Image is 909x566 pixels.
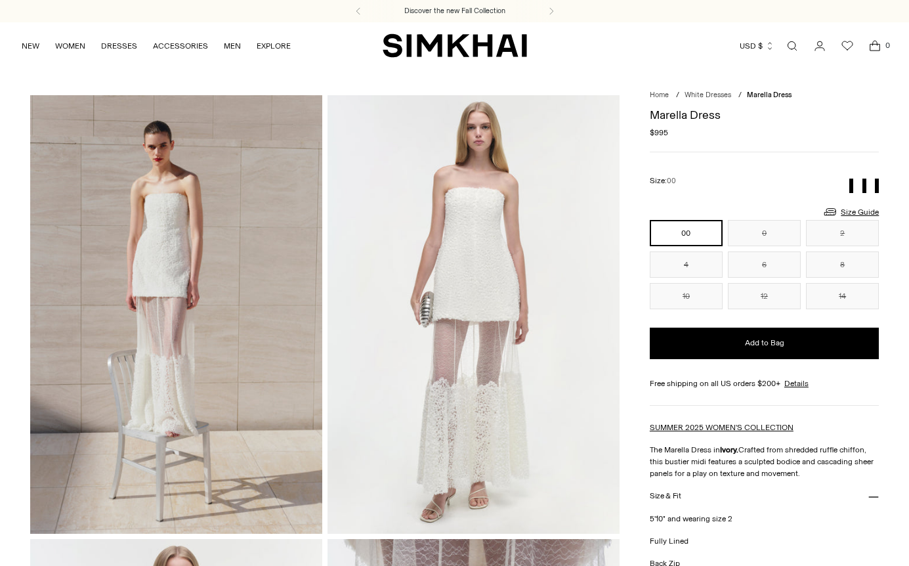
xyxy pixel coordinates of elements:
a: Details [784,378,809,389]
button: 00 [650,220,723,246]
span: $995 [650,127,668,139]
a: Open search modal [779,33,805,59]
p: Fully Lined [650,535,879,547]
label: Size: [650,175,676,187]
img: Marella Dress [30,95,322,534]
button: 4 [650,251,723,278]
div: Free shipping on all US orders $200+ [650,378,879,389]
h3: Size & Fit [650,492,681,500]
span: Marella Dress [747,91,792,99]
div: / [676,90,679,101]
a: MEN [224,32,241,60]
a: NEW [22,32,39,60]
a: White Dresses [685,91,731,99]
a: ACCESSORIES [153,32,208,60]
p: 5'10" and wearing size 2 [650,513,879,525]
span: 00 [667,177,676,185]
button: 0 [728,220,801,246]
a: Wishlist [834,33,860,59]
a: Go to the account page [807,33,833,59]
a: SIMKHAI [383,33,527,58]
button: 14 [806,283,879,309]
button: 6 [728,251,801,278]
a: Open cart modal [862,33,888,59]
a: Size Guide [822,204,879,220]
button: 2 [806,220,879,246]
span: Add to Bag [745,337,784,349]
strong: Ivory. [720,445,738,454]
a: Discover the new Fall Collection [404,6,505,16]
button: Add to Bag [650,328,879,359]
button: 10 [650,283,723,309]
a: Home [650,91,669,99]
nav: breadcrumbs [650,90,879,101]
h1: Marella Dress [650,109,879,121]
p: The Marella Dress in Crafted from shredded ruffle chiffon, this bustier midi features a sculpted ... [650,444,879,479]
img: Marella Dress [328,95,620,534]
a: WOMEN [55,32,85,60]
button: Size & Fit [650,479,879,513]
a: SUMMER 2025 WOMEN'S COLLECTION [650,423,793,432]
a: EXPLORE [257,32,291,60]
button: USD $ [740,32,774,60]
button: 8 [806,251,879,278]
span: 0 [881,39,893,51]
a: DRESSES [101,32,137,60]
button: 12 [728,283,801,309]
div: / [738,90,742,101]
